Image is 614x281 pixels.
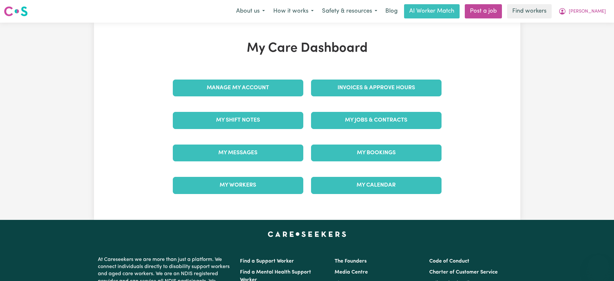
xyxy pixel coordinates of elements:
[311,80,442,96] a: Invoices & Approve Hours
[4,4,28,19] a: Careseekers logo
[335,259,367,264] a: The Founders
[381,4,401,18] a: Blog
[4,5,28,17] img: Careseekers logo
[268,232,346,237] a: Careseekers home page
[173,177,303,194] a: My Workers
[507,4,552,18] a: Find workers
[335,270,368,275] a: Media Centre
[240,259,294,264] a: Find a Support Worker
[404,4,460,18] a: AI Worker Match
[173,112,303,129] a: My Shift Notes
[569,8,606,15] span: [PERSON_NAME]
[429,270,498,275] a: Charter of Customer Service
[269,5,318,18] button: How it works
[311,177,442,194] a: My Calendar
[173,145,303,161] a: My Messages
[554,5,610,18] button: My Account
[429,259,469,264] a: Code of Conduct
[169,41,445,56] h1: My Care Dashboard
[311,112,442,129] a: My Jobs & Contracts
[318,5,381,18] button: Safety & resources
[311,145,442,161] a: My Bookings
[232,5,269,18] button: About us
[173,80,303,96] a: Manage My Account
[588,255,609,276] iframe: Button to launch messaging window
[465,4,502,18] a: Post a job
